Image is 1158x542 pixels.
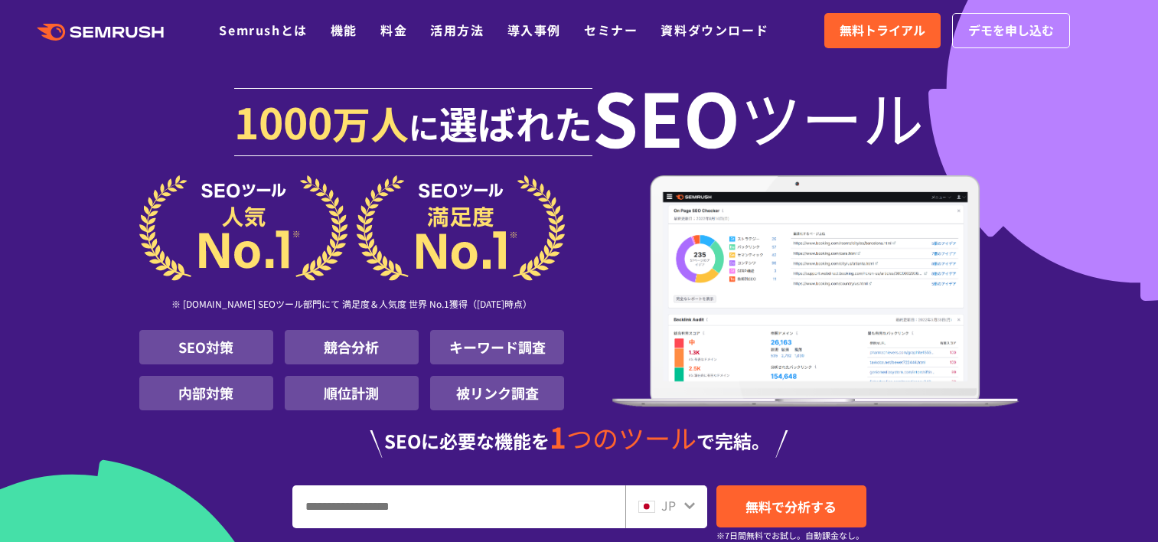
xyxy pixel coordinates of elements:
[139,281,565,330] div: ※ [DOMAIN_NAME] SEOツール部門にて 満足度＆人気度 世界 No.1獲得（[DATE]時点）
[952,13,1070,48] a: デモを申し込む
[740,86,924,147] span: ツール
[696,427,770,454] span: で完結。
[968,21,1054,41] span: デモを申し込む
[139,376,273,410] li: 内部対策
[219,21,307,39] a: Semrushとは
[439,95,592,150] span: 選ばれた
[550,416,566,457] span: 1
[285,376,419,410] li: 順位計測
[139,423,1019,458] div: SEOに必要な機能を
[745,497,837,516] span: 無料で分析する
[840,21,925,41] span: 無料トライアル
[430,376,564,410] li: 被リンク調査
[139,330,273,364] li: SEO対策
[716,485,866,527] a: 無料で分析する
[661,21,768,39] a: 資料ダウンロード
[293,486,625,527] input: URL、キーワードを入力してください
[380,21,407,39] a: 料金
[507,21,561,39] a: 導入事例
[234,90,332,152] span: 1000
[331,21,357,39] a: 機能
[566,419,696,456] span: つのツール
[409,104,439,149] span: に
[592,86,740,147] span: SEO
[430,21,484,39] a: 活用方法
[332,95,409,150] span: 万人
[661,496,676,514] span: JP
[824,13,941,48] a: 無料トライアル
[285,330,419,364] li: 競合分析
[430,330,564,364] li: キーワード調査
[584,21,638,39] a: セミナー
